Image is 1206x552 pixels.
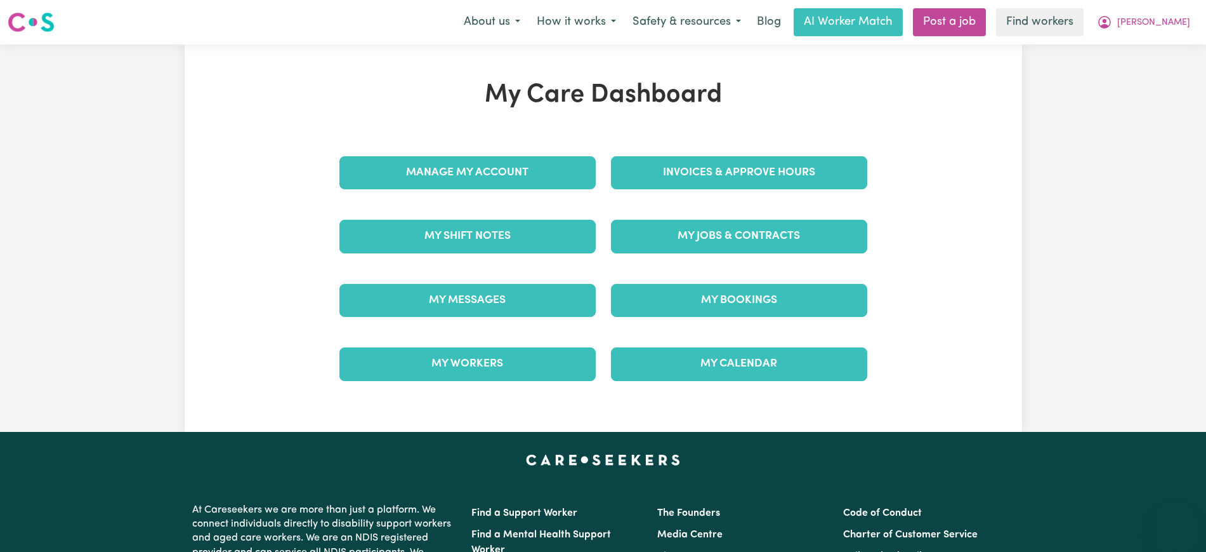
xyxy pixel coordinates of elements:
[526,455,680,465] a: Careseekers home page
[749,8,789,36] a: Blog
[528,9,624,36] button: How it works
[611,284,867,317] a: My Bookings
[1155,501,1196,542] iframe: Button to launch messaging window
[1117,16,1190,30] span: [PERSON_NAME]
[456,9,528,36] button: About us
[657,530,723,540] a: Media Centre
[611,347,867,380] a: My Calendar
[339,284,596,317] a: My Messages
[339,347,596,380] a: My Workers
[624,9,749,36] button: Safety & resources
[996,8,1084,36] a: Find workers
[8,8,55,37] a: Careseekers logo
[913,8,986,36] a: Post a job
[339,220,596,253] a: My Shift Notes
[794,8,903,36] a: AI Worker Match
[1089,9,1198,36] button: My Account
[611,220,867,253] a: My Jobs & Contracts
[471,508,577,518] a: Find a Support Worker
[8,11,55,34] img: Careseekers logo
[843,508,922,518] a: Code of Conduct
[611,156,867,189] a: Invoices & Approve Hours
[843,530,978,540] a: Charter of Customer Service
[657,508,720,518] a: The Founders
[339,156,596,189] a: Manage My Account
[332,80,875,111] h1: My Care Dashboard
